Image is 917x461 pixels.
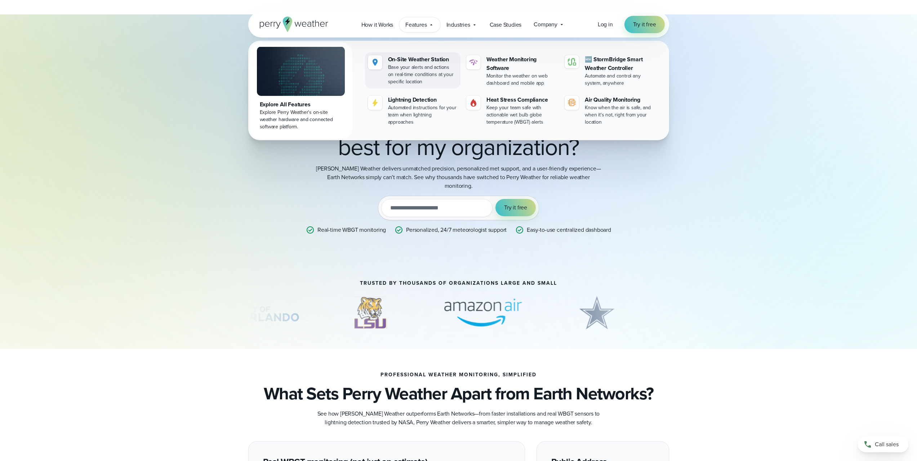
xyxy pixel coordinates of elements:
[207,295,309,331] img: City-of-Orlando.svg
[486,72,556,87] div: Monitor the weather on web dashboard and mobile app
[264,384,654,404] h2: What Sets Perry Weather Apart from Earth Networks?
[260,100,342,109] div: Explore All Features
[504,203,527,212] span: Try it free
[490,21,522,29] span: Case Studies
[361,21,393,29] span: How it Works
[495,199,536,216] button: Try it free
[388,55,458,64] div: On-Site Weather Station
[486,104,556,126] div: Keep your team safe with actionable wet bulb globe temperature (WBGT) alerts
[562,93,657,129] a: Air Quality Monitoring Know when the air is safe, and when it's not, right from your location
[469,98,478,107] img: perry weather heat
[406,226,507,234] p: Personalized, 24/7 meteorologist support
[446,21,470,29] span: Industries
[463,93,559,129] a: perry weather heat Heat Stress Compliance Keep your team safe with actionable wet bulb globe temp...
[388,104,458,126] div: Automated instructions for your team when lightning approaches
[317,226,386,234] p: Real-time WBGT monitoring
[388,96,458,104] div: Lightning Detection
[569,295,624,331] img: %E2%9C%85-Dallas-Cowboys.svg
[432,295,534,331] div: 9 of 14
[484,17,528,32] a: Case Studies
[248,295,669,334] div: slideshow
[585,55,654,72] div: 🆕 StormBridge Smart Weather Controller
[534,20,557,29] span: Company
[659,295,745,331] img: Gridworks.svg
[344,295,397,331] div: 8 of 14
[365,52,460,88] a: perry weather location On-Site Weather Station Base your alerts and actions on real-time conditio...
[486,96,556,104] div: Heat Stress Compliance
[365,93,460,129] a: Lightning Detection Automated instructions for your team when lightning approaches
[858,436,908,452] a: Call sales
[585,104,654,126] div: Know when the air is safe, and when it's not, right from your location
[371,58,379,67] img: perry weather location
[633,20,656,29] span: Try it free
[469,58,478,67] img: software-icon.svg
[315,409,603,427] p: See how [PERSON_NAME] Weather outperforms Earth Networks—from faster installations and real WBGT ...
[585,72,654,87] div: Automate and control any system, anywhere
[260,109,342,130] div: Explore Perry Weather's on-site weather hardware and connected software platform.
[569,295,624,331] div: 10 of 14
[567,98,576,107] img: aqi-icon.svg
[463,52,559,90] a: Weather Monitoring Software Monitor the weather on web dashboard and mobile app
[659,295,745,331] div: 11 of 14
[562,52,657,90] a: 🆕 StormBridge Smart Weather Controller Automate and control any system, anywhere
[567,58,576,66] img: stormbridge-icon-V6.svg
[250,42,352,139] a: Explore All Features Explore Perry Weather's on-site weather hardware and connected software plat...
[360,280,557,286] h2: Trusted by thousands of organizations large and small
[344,295,397,331] img: Louisiana-State-University.svg
[371,98,379,107] img: lightning-icon.svg
[875,440,899,449] span: Call sales
[486,55,556,72] div: Weather Monitoring Software
[598,20,613,28] span: Log in
[207,295,309,331] div: 7 of 14
[432,295,534,331] img: Amazon-Air.svg
[598,20,613,29] a: Log in
[355,17,400,32] a: How it Works
[315,164,603,190] p: [PERSON_NAME] Weather delivers unmatched precision, personalized met support, and a user-friendly...
[388,64,458,85] div: Base your alerts and actions on real-time conditions at your specific location
[380,372,537,378] h4: Professional weather monitoring, simplified
[405,21,427,29] span: Features
[585,96,654,104] div: Air Quality Monitoring
[624,16,665,33] a: Try it free
[527,226,611,234] p: Easy-to-use centralized dashboard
